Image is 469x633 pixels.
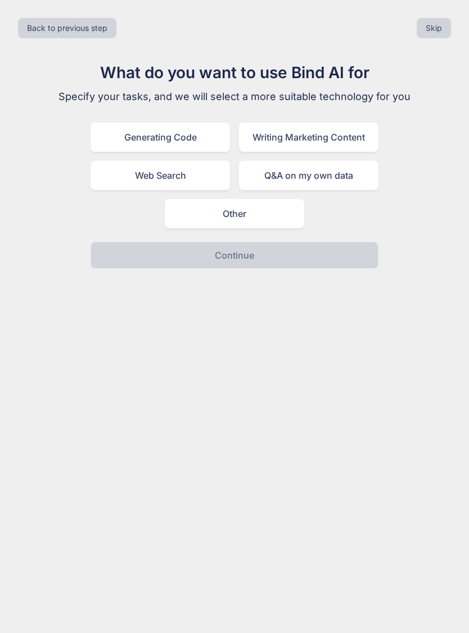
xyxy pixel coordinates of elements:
button: Skip [417,18,451,38]
div: Q&A on my own data [239,161,378,190]
p: Specify your tasks, and we will select a more suitable technology for you [46,89,423,105]
button: Continue [91,242,378,269]
div: Generating Code [91,123,230,152]
div: Other [165,199,304,228]
p: Continue [215,248,254,262]
div: Writing Marketing Content [239,123,378,152]
h1: What do you want to use Bind AI for [46,61,423,84]
div: Web Search [91,161,230,190]
button: Back to previous step [18,18,116,38]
